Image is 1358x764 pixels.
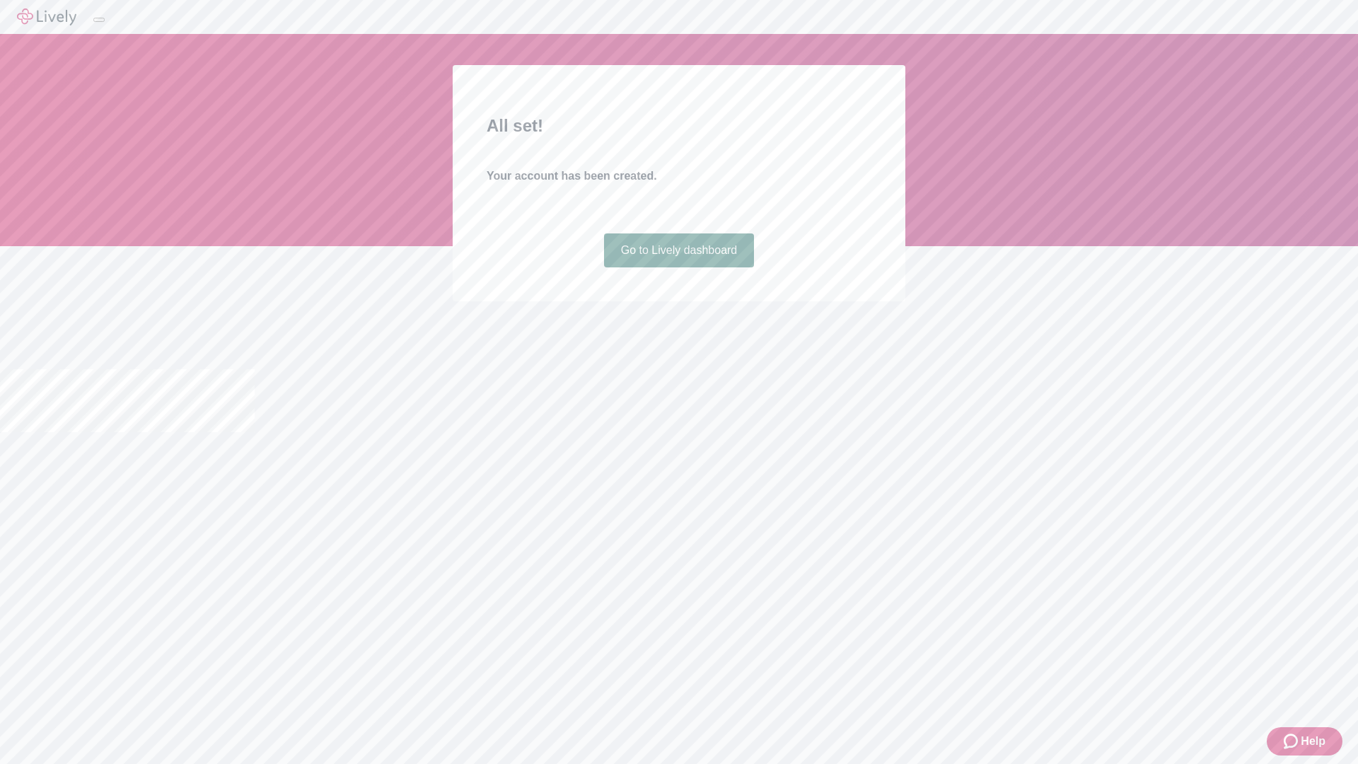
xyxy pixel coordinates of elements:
[1284,733,1301,750] svg: Zendesk support icon
[17,8,76,25] img: Lively
[604,233,755,267] a: Go to Lively dashboard
[93,18,105,22] button: Log out
[1267,727,1342,756] button: Zendesk support iconHelp
[487,113,871,139] h2: All set!
[1301,733,1325,750] span: Help
[487,168,871,185] h4: Your account has been created.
